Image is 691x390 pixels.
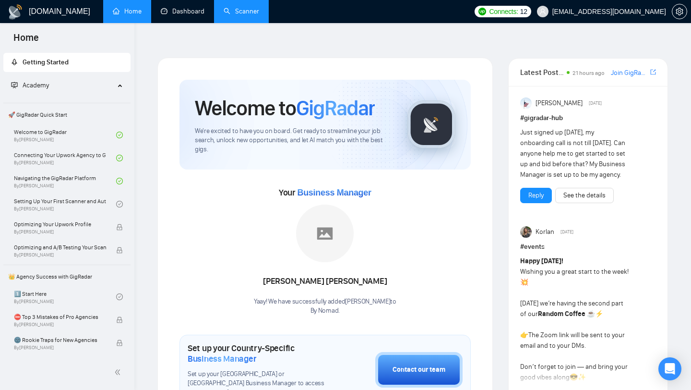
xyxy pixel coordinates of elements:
[116,293,123,300] span: check-circle
[520,242,656,252] h1: # events
[14,194,116,215] a: Setting Up Your First Scanner and Auto-BidderBy[PERSON_NAME]
[14,219,106,229] span: Optimizing Your Upwork Profile
[14,345,106,351] span: By [PERSON_NAME]
[8,4,23,20] img: logo
[672,8,687,15] span: setting
[672,8,687,15] a: setting
[254,273,396,290] div: [PERSON_NAME] [PERSON_NAME]
[572,70,605,76] span: 21 hours ago
[116,132,123,138] span: check-circle
[296,205,354,262] img: placeholder.png
[3,53,131,72] li: Getting Started
[520,6,527,17] span: 12
[14,124,116,146] a: Welcome to GigRadarBy[PERSON_NAME]
[520,257,563,265] strong: Happy [DATE]!
[23,58,69,66] span: Getting Started
[296,95,375,121] span: GigRadar
[23,81,49,89] span: Academy
[520,97,532,109] img: Anisuzzaman Khan
[539,8,546,15] span: user
[489,6,518,17] span: Connects:
[375,352,463,388] button: Contact our team
[578,373,586,381] span: ✨
[14,243,106,252] span: Optimizing and A/B Testing Your Scanner for Better Results
[11,59,18,65] span: rocket
[116,247,123,254] span: lock
[570,373,578,381] span: 😎
[520,226,532,238] img: Korlan
[4,267,130,286] span: 👑 Agency Success with GigRadar
[538,310,585,318] strong: Random Coffee
[520,331,528,339] span: 👉
[161,7,204,15] a: dashboardDashboard
[595,310,603,318] span: ⚡
[114,367,124,377] span: double-left
[536,98,583,109] span: [PERSON_NAME]
[520,113,656,123] h1: # gigradar-hub
[188,343,327,364] h1: Set up your Country-Specific
[14,252,106,258] span: By [PERSON_NAME]
[14,286,116,307] a: 1️⃣ Start HereBy[PERSON_NAME]
[536,227,554,237] span: Korlan
[555,188,614,203] button: See the details
[195,95,375,121] h1: Welcome to
[116,155,123,161] span: check-circle
[116,340,123,346] span: lock
[520,188,552,203] button: Reply
[113,7,142,15] a: homeHome
[4,105,130,124] span: 🚀 GigRadar Quick Start
[528,190,544,201] a: Reply
[14,322,106,328] span: By [PERSON_NAME]
[224,7,259,15] a: searchScanner
[393,365,445,375] div: Contact our team
[589,99,602,108] span: [DATE]
[11,82,18,88] span: fund-projection-screen
[14,147,116,169] a: Connecting Your Upwork Agency to GigRadarBy[PERSON_NAME]
[560,228,573,236] span: [DATE]
[407,100,455,148] img: gigradar-logo.png
[520,66,564,78] span: Latest Posts from the GigRadar Community
[116,224,123,231] span: lock
[254,297,396,316] div: Yaay! We have successfully added [PERSON_NAME] to
[650,68,656,77] a: export
[188,353,256,364] span: Business Manager
[587,310,595,318] span: ☕
[195,127,392,154] span: We're excited to have you on board. Get ready to streamline your job search, unlock new opportuni...
[611,68,648,78] a: Join GigRadar Slack Community
[254,306,396,316] p: By Nomad .
[520,278,528,286] span: 💥
[520,127,629,180] div: Just signed up [DATE], my onboarding call is not till [DATE]. Can anyone help me to get started t...
[116,317,123,323] span: lock
[563,190,606,201] a: See the details
[658,357,681,380] div: Open Intercom Messenger
[478,8,486,15] img: upwork-logo.png
[14,335,106,345] span: 🌚 Rookie Traps for New Agencies
[297,188,371,197] span: Business Manager
[14,229,106,235] span: By [PERSON_NAME]
[116,201,123,207] span: check-circle
[14,171,116,192] a: Navigating the GigRadar PlatformBy[PERSON_NAME]
[6,31,47,51] span: Home
[116,178,123,184] span: check-circle
[672,4,687,19] button: setting
[650,68,656,76] span: export
[14,312,106,322] span: ⛔ Top 3 Mistakes of Pro Agencies
[11,81,49,89] span: Academy
[279,187,371,198] span: Your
